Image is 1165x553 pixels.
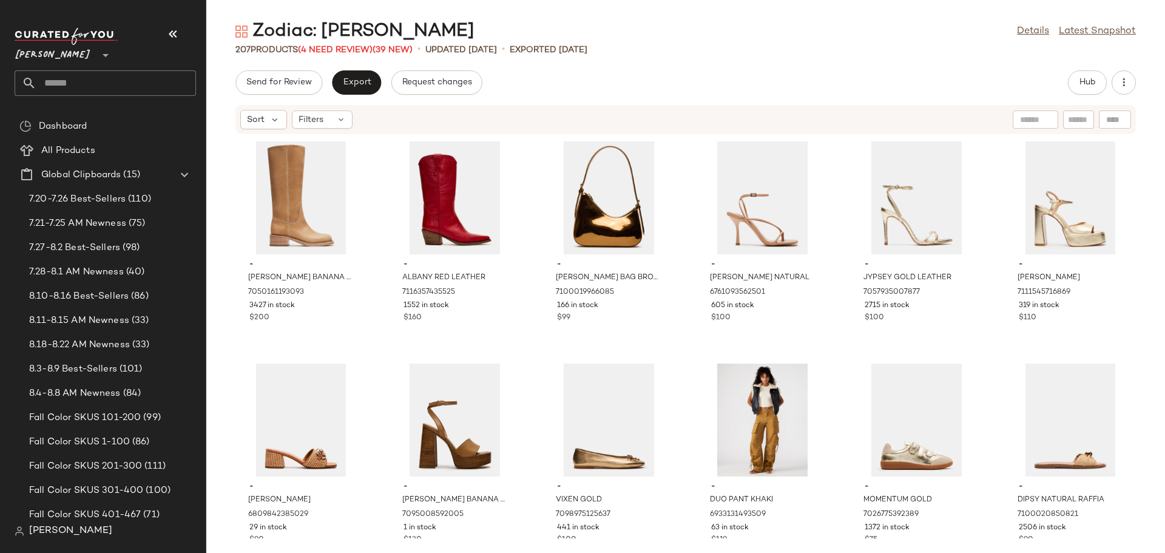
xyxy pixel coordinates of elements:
[710,495,773,506] span: DUO PANT KHAKI
[417,42,420,57] span: •
[249,300,295,311] span: 3427 in stock
[1019,481,1122,492] span: -
[39,120,87,134] span: Dashboard
[710,273,809,283] span: [PERSON_NAME] NATURAL
[249,481,353,492] span: -
[240,364,362,477] img: STEVEMADDEN_SHOES_SANTANA_RAFFIA.jpg
[557,523,599,534] span: 441 in stock
[29,192,126,206] span: 7.20-7.26 Best-Sellers
[130,435,150,449] span: (86)
[235,46,251,55] span: 207
[402,509,464,520] span: 7095008592005
[15,526,24,536] img: svg%3e
[29,411,141,425] span: Fall Color SKUS 101-200
[1018,273,1080,283] span: [PERSON_NAME]
[404,535,422,546] span: $130
[15,28,118,45] img: cfy_white_logo.C9jOOHJF.svg
[1017,24,1049,39] a: Details
[141,411,161,425] span: (99)
[547,364,670,477] img: STEVEMADDEN_SHOES_VIXEN_GOLD.jpg
[863,495,932,506] span: MOMENTUM GOLD
[298,46,373,55] span: (4 Need Review)
[15,41,91,63] span: [PERSON_NAME]
[701,364,824,477] img: STEVEMADDEN_APPAREL_BN303733_KHAKI_6571.jpg
[249,535,264,546] span: $90
[240,141,362,254] img: STEVEMADDEN_SHOES_RIGGS_BANANA-LEATHER.jpg
[556,495,602,506] span: VIXEN GOLD
[865,300,910,311] span: 2715 in stock
[394,364,516,477] img: STEVEMADDEN_SHOES_FLORIA_BANANA-LEATHER.jpg
[143,484,171,498] span: (100)
[711,259,814,270] span: -
[711,481,814,492] span: -
[248,509,308,520] span: 6809842385029
[249,259,353,270] span: -
[710,287,765,298] span: 6761093562501
[557,259,660,270] span: -
[1019,535,1033,546] span: $90
[29,241,120,255] span: 7.27-8.2 Best-Sellers
[557,313,570,324] span: $99
[701,141,824,254] img: STEVEMADDEN_SHOES_ANNIE_NATURAL_01.jpg
[502,42,505,57] span: •
[710,509,766,520] span: 6933131493509
[29,460,142,473] span: Fall Color SKUS 201-300
[249,523,287,534] span: 29 in stock
[121,168,140,182] span: (15)
[865,259,968,270] span: -
[394,141,516,254] img: STEVEMADDEN_SHOES_ALBANY_RED-LEATHER_01_c4fe0abd-f727-414a-bbbc-fcea7f8cf158.jpg
[1018,509,1078,520] span: 7100020850821
[404,259,507,270] span: -
[865,313,884,324] span: $100
[865,523,910,534] span: 1372 in stock
[117,362,143,376] span: (101)
[235,70,322,95] button: Send for Review
[41,144,95,158] span: All Products
[141,508,160,522] span: (71)
[29,362,117,376] span: 8.3-8.9 Best-Sellers
[29,217,126,231] span: 7.21-7.25 AM Newness
[1059,24,1136,39] a: Latest Snapshot
[1068,70,1107,95] button: Hub
[855,364,978,477] img: STEVEMADDEN_SHOES_MOMENTUM_GOLD_01_3e1763e3-8b93-484a-bf2d-c8acc3924a7e.jpg
[342,78,371,87] span: Export
[402,287,455,298] span: 7116357435525
[248,495,311,506] span: [PERSON_NAME]
[248,273,351,283] span: [PERSON_NAME] BANANA LEATHER
[402,78,472,87] span: Request changes
[547,141,670,254] img: STEVEMADDEN_HANDBAGS_BSMITH_BRONZE.jpg
[235,44,413,56] div: Products
[29,435,130,449] span: Fall Color SKUS 1-100
[29,265,124,279] span: 7.28-8.1 AM Newness
[1079,78,1096,87] span: Hub
[41,168,121,182] span: Global Clipboards
[402,495,505,506] span: [PERSON_NAME] BANANA LEATHER
[711,300,754,311] span: 605 in stock
[129,290,149,304] span: (86)
[865,481,968,492] span: -
[510,44,587,56] p: Exported [DATE]
[235,25,248,38] img: svg%3e
[863,273,951,283] span: JYPSEY GOLD LEATHER
[246,78,312,87] span: Send for Review
[29,484,143,498] span: Fall Color SKUS 301-400
[126,217,146,231] span: (75)
[121,387,141,401] span: (84)
[332,70,381,95] button: Export
[1018,287,1070,298] span: 7111545716869
[402,273,485,283] span: ALBANY RED LEATHER
[863,509,919,520] span: 7026775392389
[235,19,474,44] div: Zodiac: [PERSON_NAME]
[1019,259,1122,270] span: -
[249,313,269,324] span: $200
[248,287,304,298] span: 7050161193093
[556,287,614,298] span: 7100019966085
[425,44,497,56] p: updated [DATE]
[29,314,129,328] span: 8.11-8.15 AM Newness
[126,192,151,206] span: (110)
[19,120,32,132] img: svg%3e
[557,535,576,546] span: $100
[29,290,129,304] span: 8.10-8.16 Best-Sellers
[129,314,149,328] span: (33)
[556,509,610,520] span: 7098975125637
